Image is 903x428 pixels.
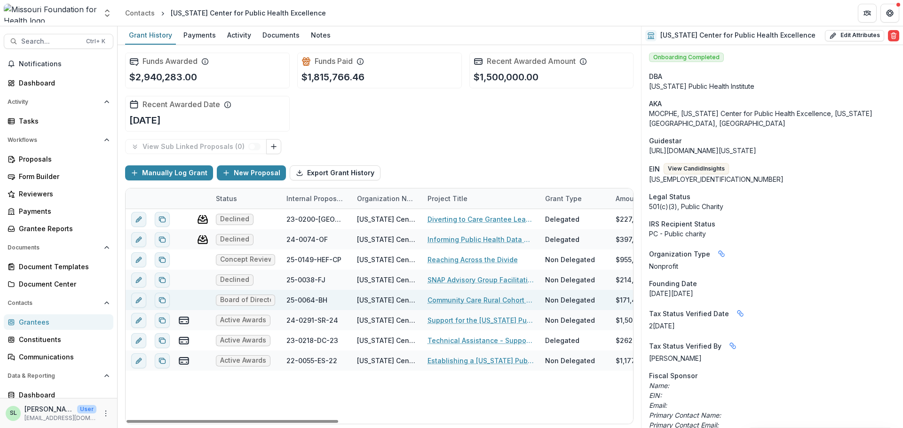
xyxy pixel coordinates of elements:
[4,94,113,109] button: Open Activity
[220,215,249,223] span: Declined
[19,154,106,164] div: Proposals
[8,244,100,251] span: Documents
[178,355,190,366] button: view-payments
[825,30,884,41] button: Edit Attributes
[155,272,170,288] button: Duplicate proposal
[24,404,73,414] p: [PERSON_NAME]
[180,28,220,42] div: Payments
[4,169,113,184] a: Form Builder
[351,188,422,209] div: Organization Name
[131,293,146,308] button: edit
[357,356,416,366] div: [US_STATE] Center for Public Health Excellence
[422,188,539,209] div: Project Title
[286,275,325,285] div: 25-0038-FJ
[125,26,176,45] a: Grant History
[286,214,346,224] div: 23-0200-[GEOGRAPHIC_DATA]
[281,188,351,209] div: Internal Proposal ID
[616,275,657,285] div: $214,973.00
[301,70,364,84] p: $1,815,766.46
[616,315,662,325] div: $1,500,000.00
[539,194,587,203] div: Grant Type
[357,275,416,285] div: [US_STATE] Center for Public Health Excellence
[315,57,353,66] h2: Funds Paid
[19,116,106,126] div: Tasks
[357,214,416,224] div: [US_STATE] Center for Public Health Excellence
[474,70,539,84] p: $1,500,000.00
[217,165,286,180] button: New Proposal
[649,411,721,419] i: Primary Contact Name:
[428,335,534,345] a: Technical Assistance - Supporting Rural Communities
[21,38,80,46] span: Search...
[19,206,106,216] div: Payments
[664,163,729,174] button: View CandidInsights
[286,234,328,244] div: 24-0074-OF
[4,387,113,403] a: Dashboard
[616,356,657,366] div: $1,177,751.00
[649,192,690,202] span: Legal Status
[220,276,249,284] span: Declined
[266,139,281,154] button: Link Grants
[649,99,662,109] span: AKA
[131,232,146,247] button: edit
[10,410,17,416] div: Sada Lindsey
[8,300,100,306] span: Contacts
[428,214,534,224] a: Diverting to Care Grantee Learning Cohort Facilitator
[129,70,197,84] p: $2,940,283.00
[545,234,579,244] div: Delegated
[125,8,155,18] div: Contacts
[649,71,662,81] span: DBA
[428,315,534,325] a: Support for the [US_STATE] Public Health Institute
[545,214,579,224] div: Delegated
[155,353,170,368] button: Duplicate proposal
[131,353,146,368] button: edit
[649,202,895,211] div: 501(c)(3), Public Charity
[19,317,106,327] div: Grantees
[180,26,220,45] a: Payments
[487,57,576,66] h2: Recent Awarded Amount
[649,164,660,174] p: EIN
[4,221,113,236] a: Grantee Reports
[259,26,303,45] a: Documents
[101,4,114,23] button: Open entity switcher
[220,316,266,324] span: Active Awards
[19,78,106,88] div: Dashboard
[19,390,106,400] div: Dashboard
[19,189,106,199] div: Reviewers
[357,255,416,265] div: [US_STATE] Center for Public Health Excellence
[714,246,729,261] button: Linked binding
[649,279,697,288] span: Founding Date
[84,36,107,47] div: Ctrl + K
[131,212,146,227] button: edit
[290,165,380,180] button: Export Grant History
[220,336,266,344] span: Active Awards
[100,408,111,419] button: More
[131,272,146,288] button: edit
[428,356,534,366] a: Establishing a [US_STATE] Public Health Institute
[4,276,113,292] a: Document Center
[155,252,170,267] button: Duplicate proposal
[4,314,113,330] a: Grantees
[649,219,715,229] span: IRS Recipient Status
[858,4,877,23] button: Partners
[616,335,657,345] div: $262,532.00
[4,56,113,71] button: Notifications
[660,31,816,39] h2: [US_STATE] Center for Public Health Excellence
[725,338,740,353] button: Linked binding
[428,275,534,285] a: SNAP Advisory Group Facilitation
[19,171,106,181] div: Form Builder
[4,203,113,219] a: Payments
[351,194,422,203] div: Organization Name
[121,6,330,20] nav: breadcrumb
[649,229,895,239] div: PC - Public charity
[220,296,271,304] span: Board of Directors Review
[4,75,113,91] a: Dashboard
[143,57,198,66] h2: Funds Awarded
[223,28,255,42] div: Activity
[649,309,729,319] span: Tax Status Verified Date
[286,255,341,265] div: 25-0149-HEF-CP
[545,356,595,366] div: Non Delegated
[733,306,748,321] button: Linked binding
[125,165,213,180] button: Manually Log Grant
